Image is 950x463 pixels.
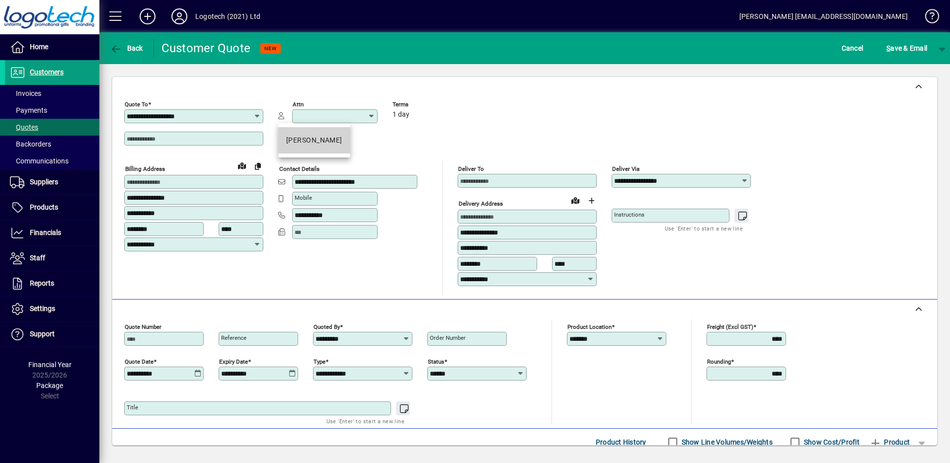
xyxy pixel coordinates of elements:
mat-label: Attn [293,101,304,108]
span: Settings [30,305,55,312]
span: Reports [30,279,54,287]
span: NEW [264,45,277,52]
div: [PERSON_NAME] [286,135,342,146]
a: Products [5,195,99,220]
button: Profile [163,7,195,25]
a: Knowledge Base [918,2,938,34]
mat-label: Rounding [707,358,731,365]
a: Financials [5,221,99,245]
mat-label: Reference [221,334,246,341]
button: Product History [592,433,650,451]
a: Support [5,322,99,347]
mat-option: Leonardo Law [278,127,350,154]
mat-label: Title [127,404,138,411]
app-page-header-button: Back [99,39,154,57]
button: Product [865,433,915,451]
span: Quotes [10,123,38,131]
mat-label: Product location [567,323,612,330]
span: Financial Year [28,361,72,369]
span: Payments [10,106,47,114]
button: Save & Email [881,39,932,57]
span: Backorders [10,140,51,148]
a: Reports [5,271,99,296]
span: 1 day [393,111,409,119]
span: Suppliers [30,178,58,186]
mat-label: Quote number [125,323,161,330]
a: Invoices [5,85,99,102]
div: Customer Quote [161,40,251,56]
mat-label: Deliver via [612,165,639,172]
span: Customers [30,68,64,76]
mat-label: Quote date [125,358,154,365]
span: Invoices [10,89,41,97]
mat-label: Freight (excl GST) [707,323,753,330]
a: Quotes [5,119,99,136]
mat-label: Order number [430,334,466,341]
mat-label: Quoted by [314,323,340,330]
span: ave & Email [886,40,927,56]
button: Add [132,7,163,25]
mat-label: Mobile [295,194,312,201]
span: Package [36,382,63,389]
label: Show Cost/Profit [802,437,860,447]
button: Copy to Delivery address [250,158,266,174]
mat-hint: Use 'Enter' to start a new line [326,415,404,427]
span: Product History [596,434,646,450]
a: Backorders [5,136,99,153]
mat-hint: Use 'Enter' to start a new line [665,223,743,234]
span: Cancel [842,40,864,56]
a: Payments [5,102,99,119]
a: Home [5,35,99,60]
span: Terms [393,101,452,108]
mat-label: Instructions [614,211,644,218]
button: Cancel [839,39,866,57]
a: View on map [234,157,250,173]
span: S [886,44,890,52]
span: Support [30,330,55,338]
button: Choose address [583,193,599,209]
a: View on map [567,192,583,208]
button: Back [107,39,146,57]
mat-label: Status [428,358,444,365]
span: Communications [10,157,69,165]
a: Suppliers [5,170,99,195]
mat-label: Deliver To [458,165,484,172]
span: Back [110,44,143,52]
span: Financials [30,229,61,236]
span: Product [870,434,910,450]
div: [PERSON_NAME] [EMAIL_ADDRESS][DOMAIN_NAME] [739,8,908,24]
a: Settings [5,297,99,321]
a: Communications [5,153,99,169]
label: Show Line Volumes/Weights [680,437,773,447]
mat-label: Expiry date [219,358,248,365]
span: Staff [30,254,45,262]
div: Logotech (2021) Ltd [195,8,260,24]
span: Products [30,203,58,211]
a: Staff [5,246,99,271]
mat-label: Type [314,358,325,365]
mat-label: Quote To [125,101,148,108]
span: Home [30,43,48,51]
